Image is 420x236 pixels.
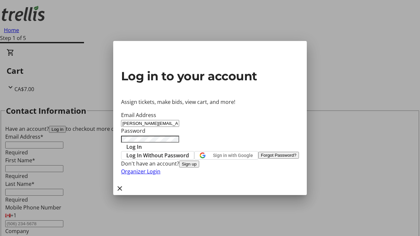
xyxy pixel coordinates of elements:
label: Password [121,127,145,134]
label: Email Address [121,111,156,119]
span: Log In [126,143,142,151]
input: Email Address [121,120,179,127]
button: Log In [121,143,147,151]
h2: Log in to your account [121,67,299,85]
p: Assign tickets, make bids, view cart, and more! [121,98,299,106]
button: Forgot Password? [258,152,299,159]
span: Sign in with Google [213,153,253,158]
a: Organizer Login [121,168,160,175]
span: Log In Without Password [126,151,189,159]
button: Sign in with Google [194,151,258,160]
div: Don't have an account? [121,160,299,167]
button: Log In Without Password [121,151,194,160]
button: Close [113,182,126,195]
button: Sign up [179,161,199,167]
